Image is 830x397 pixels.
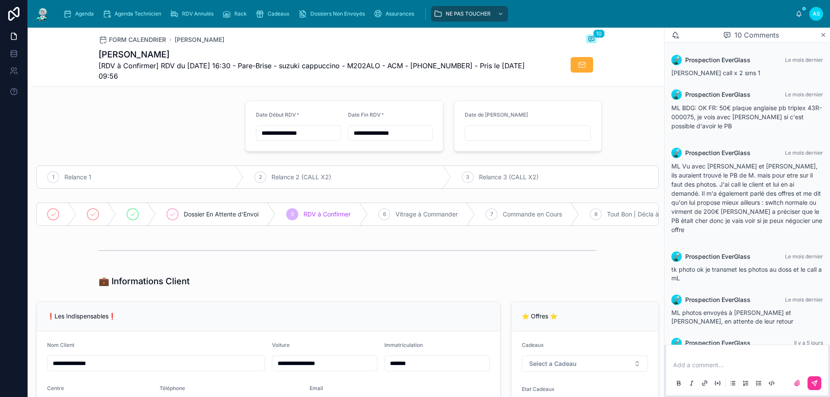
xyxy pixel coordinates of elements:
span: Tout Bon | Décla à [GEOGRAPHIC_DATA] [607,210,722,219]
span: Prospection EverGlass [685,252,750,261]
a: RDV Annulés [167,6,220,22]
span: 2 [259,174,262,181]
span: Dossiers Non Envoyés [310,10,365,17]
a: NE PAS TOUCHER [431,6,508,22]
span: 1 [52,174,54,181]
span: Date Début RDV [256,111,296,118]
span: 5 [291,211,294,218]
div: scrollable content [57,4,795,23]
span: Il y a 5 jours [794,340,823,346]
span: FORM CALENDRIER [109,35,166,44]
a: Agenda Technicien [100,6,167,22]
span: Le mois dernier [785,149,823,156]
span: ML photos envoyés à [PERSON_NAME] et [PERSON_NAME], en attente de leur retour [671,309,793,325]
span: Centre [47,385,64,391]
span: Assurances [386,10,414,17]
span: [PERSON_NAME] call x 2 sms 1 [671,69,760,76]
span: Immatriculation [384,342,423,348]
h1: [PERSON_NAME] [99,48,532,60]
span: Prospection EverGlass [685,149,750,157]
a: Agenda [61,6,100,22]
span: ❗Les Indispensables❗ [47,312,116,320]
span: Voiture [272,342,290,348]
span: 10 [593,29,605,38]
span: Cadeaux [522,342,544,348]
span: [RDV à Confirmer] RDV du [DATE] 16:30 - Pare-Brise - suzuki cappuccino - M202ALO - ACM - [PHONE_N... [99,60,532,81]
span: Prospection EverGlass [685,339,750,347]
span: NE PAS TOUCHER [446,10,491,17]
span: Téléphone [160,385,185,391]
span: 8 [594,211,597,218]
span: tk photo ok je transmet les photos au doss et le call a mL [671,266,822,282]
span: Dossier En Attente d'Envoi [184,210,259,219]
span: Le mois dernier [785,57,823,63]
span: AS [813,10,820,17]
button: Select Button [522,356,648,372]
span: 6 [383,211,386,218]
h1: 💼 Informations Client [99,275,190,287]
span: RDV à Confirmer [303,210,351,219]
span: Le mois dernier [785,296,823,303]
span: Relance 1 [64,173,91,181]
a: Assurances [371,6,420,22]
span: Le mois dernier [785,253,823,260]
img: App logo [35,7,50,21]
span: Date de [PERSON_NAME] [465,111,528,118]
span: Email [310,385,323,391]
span: Nom Client [47,342,74,348]
span: 7 [490,211,493,218]
span: Vitrage à Commander [396,210,458,219]
span: Prospection EverGlass [685,90,750,99]
span: Prospection EverGlass [685,56,750,64]
a: [PERSON_NAME] [175,35,224,44]
span: Relance 3 (CALL X2) [479,173,539,181]
p: ML BDG: OK FR: 50€ plaque anglaise pb triplex 43R-000075, je vois avec [PERSON_NAME] si c'est pos... [671,103,823,130]
span: Le mois dernier [785,91,823,98]
span: Cadeaux [268,10,290,17]
span: Select a Cadeau [529,359,576,368]
span: Etat Cadeaux [522,386,555,392]
span: 3 [466,174,469,181]
a: FORM CALENDRIER [99,35,166,44]
span: Prospection EverGlass [685,295,750,304]
a: Dossiers Non Envoyés [296,6,371,22]
span: RDV Annulés [182,10,214,17]
button: 10 [586,35,597,45]
a: Cadeaux [253,6,296,22]
span: ⭐ Offres ⭐ [522,312,557,320]
span: Agenda Technicien [115,10,161,17]
p: ML Vu avec [PERSON_NAME] et [PERSON_NAME], ils auraient trouvé le PB de M. mais pour etre sur il ... [671,162,823,234]
span: Rack [234,10,247,17]
span: Agenda [75,10,94,17]
a: Rack [220,6,253,22]
span: Commande en Cours [503,210,562,219]
span: 10 Comments [734,30,779,40]
span: Date Fin RDV [348,111,381,118]
span: Relance 2 (CALL X2) [271,173,331,181]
